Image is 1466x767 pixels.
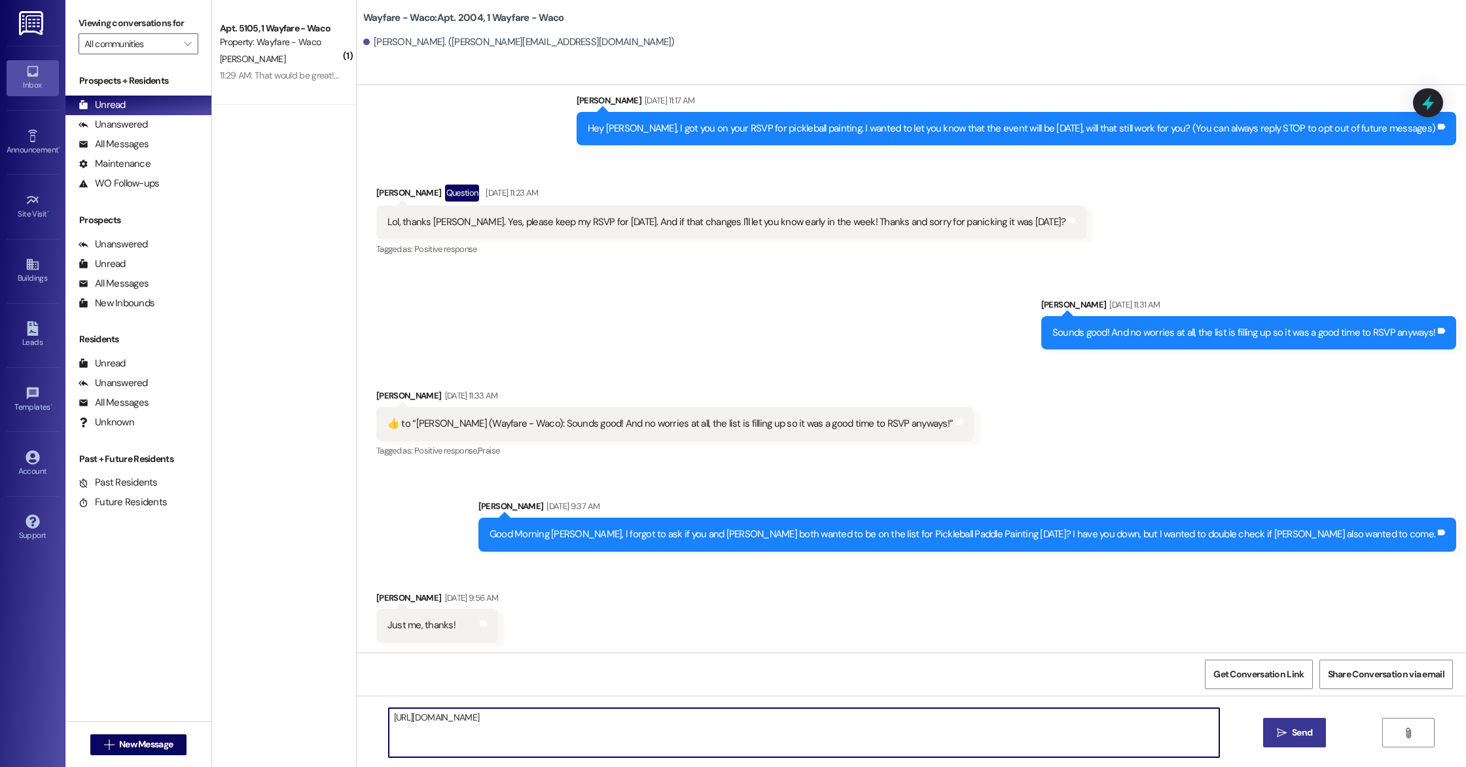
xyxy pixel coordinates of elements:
a: Templates • [7,382,59,418]
span: [PERSON_NAME] [220,53,285,65]
span: • [50,401,52,410]
a: Account [7,446,59,482]
div: [DATE] 11:17 AM [641,94,694,107]
div: Tagged as: [376,441,974,460]
div: All Messages [79,396,149,410]
div: Past Residents [79,476,158,490]
span: Positive response , [414,445,478,456]
div: Property: Wayfare - Waco [220,35,341,49]
span: Positive response [414,243,477,255]
div: Residents [65,332,211,346]
span: Send [1292,726,1312,740]
div: Prospects [65,213,211,227]
button: Share Conversation via email [1319,660,1453,689]
div: Unanswered [79,238,148,251]
div: [PERSON_NAME] [1041,298,1456,316]
div: Lol, thanks [PERSON_NAME]. Yes, please keep my RSVP for [DATE]. And if that changes I'll let you ... [387,215,1066,229]
span: Get Conversation Link [1213,668,1304,681]
div: All Messages [79,137,149,151]
a: Site Visit • [7,189,59,224]
div: Question [445,185,480,201]
textarea: [URL][DOMAIN_NAME] [389,708,1219,757]
div: Sounds good! And no worries at all, the list is filling up so it was a good time to RSVP anyways! [1052,326,1435,340]
div: Future Residents [79,495,167,509]
div: All Messages [79,277,149,291]
div: [DATE] 11:31 AM [1106,298,1160,312]
div: Hey [PERSON_NAME], I got you on your RSVP for pickleball painting. I wanted to let you know that ... [588,122,1436,135]
i:  [1277,728,1287,738]
div: Unread [79,257,126,271]
a: Support [7,510,59,546]
a: Inbox [7,60,59,96]
i:  [1403,728,1413,738]
div: Just me, thanks! [387,618,456,632]
span: • [47,207,49,217]
button: Get Conversation Link [1205,660,1312,689]
a: Buildings [7,253,59,289]
div: [PERSON_NAME] [376,389,974,407]
div: Maintenance [79,157,151,171]
div: [DATE] 9:56 AM [442,591,499,605]
div: Unread [79,357,126,370]
span: Share Conversation via email [1328,668,1444,681]
div: [DATE] 11:33 AM [442,389,498,402]
div: [DATE] 11:23 AM [482,186,538,200]
div: Good Morning [PERSON_NAME], I forgot to ask if you and [PERSON_NAME] both wanted to be on the lis... [490,527,1435,541]
div: New Inbounds [79,296,154,310]
div: Tagged as: [376,240,1087,259]
div: Prospects + Residents [65,74,211,88]
span: Praise [478,445,499,456]
button: Send [1263,718,1327,747]
span: New Message [119,738,173,751]
div: Unanswered [79,376,148,390]
button: New Message [90,734,187,755]
i:  [104,740,114,750]
i:  [184,39,191,49]
div: WO Follow-ups [79,177,159,190]
div: Past + Future Residents [65,452,211,466]
div: [PERSON_NAME] [376,591,498,609]
a: Leads [7,317,59,353]
div: [PERSON_NAME]. ([PERSON_NAME][EMAIL_ADDRESS][DOMAIN_NAME]) [363,35,675,49]
div: 11:29 AM: That would be great! I am available [DATE] to talk to someone. If you give me the conta... [220,69,734,81]
div: Unread [79,98,126,112]
span: • [58,143,60,152]
div: Unknown [79,416,134,429]
div: ​👍​ to “ [PERSON_NAME] (Wayfare - Waco): Sounds good! And no worries at all, the list is filling ... [387,417,954,431]
input: All communities [84,33,177,54]
img: ResiDesk Logo [19,11,46,35]
b: Wayfare - Waco: Apt. 2004, 1 Wayfare - Waco [363,11,564,25]
div: Unanswered [79,118,148,132]
label: Viewing conversations for [79,13,198,33]
div: [PERSON_NAME] [478,499,1456,518]
div: [PERSON_NAME] [577,94,1457,112]
div: Apt. 5105, 1 Wayfare - Waco [220,22,341,35]
div: [DATE] 9:37 AM [543,499,599,513]
div: [PERSON_NAME] [376,185,1087,205]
